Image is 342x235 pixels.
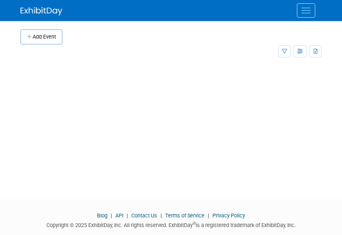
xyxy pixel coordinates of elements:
a: Contact Us [131,212,157,219]
sup: ® [193,221,196,226]
a: Privacy Policy [212,212,245,219]
a: Blog [97,212,107,219]
button: Menu [297,3,315,18]
span: | [158,212,164,219]
span: | [109,212,114,219]
a: Terms of Service [165,212,204,219]
span: | [125,212,130,219]
img: ExhibitDay [20,7,62,15]
button: Add Event [20,29,62,44]
span: | [206,212,211,219]
a: API [115,212,123,219]
div: Copyright © 2025 ExhibitDay, Inc. All rights reserved. ExhibitDay is a registered trademark of Ex... [20,220,322,229]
